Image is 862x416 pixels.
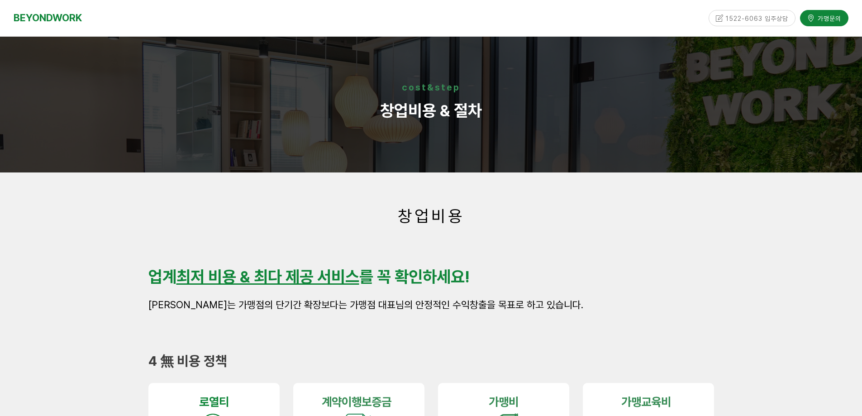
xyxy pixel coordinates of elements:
strong: 로열 [199,395,219,409]
a: BEYONDWORK [14,10,82,26]
span: 4 無 비용 정책 [148,353,227,369]
strong: cost [402,82,427,93]
span: & [427,82,435,93]
u: 최저 비용 & 최다 제공 서비스 [176,267,359,287]
strong: 가맹교육비 [621,395,671,409]
strong: 보증금 [362,395,391,409]
span: 업계 를 꼭 확인하세요! [148,267,470,287]
strong: 계약이행 [322,395,362,409]
span: 가맹문의 [815,13,841,22]
a: 가맹문의 [800,9,848,25]
span: [PERSON_NAME]는 가맹점의 단기간 확장보다는 가맹점 대표님의 안정적인 수익창출을 목표로 하고 있습니다. [148,299,583,311]
span: 창업비용 [398,206,465,226]
strong: 창업비용 & 절차 [380,101,482,120]
strong: step [435,82,460,93]
strong: 가맹비 [489,395,519,409]
strong: 티 [219,395,229,409]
